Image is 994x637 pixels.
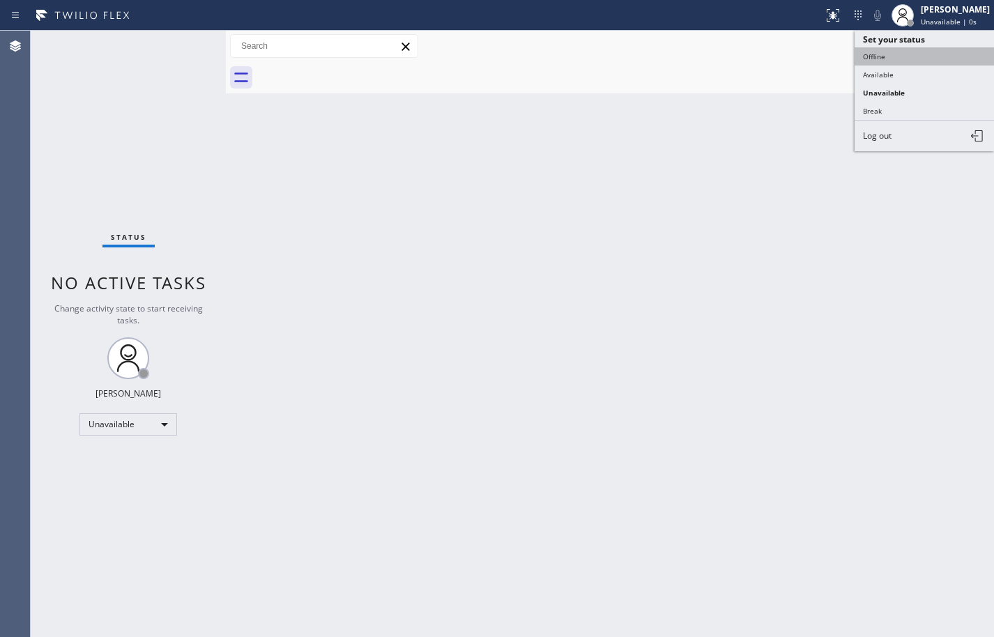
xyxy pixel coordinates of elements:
span: Status [111,232,146,242]
div: Unavailable [79,413,177,436]
button: Mute [868,6,887,25]
div: [PERSON_NAME] [921,3,990,15]
input: Search [231,35,418,57]
span: Change activity state to start receiving tasks. [54,302,203,326]
span: No active tasks [51,271,206,294]
span: Unavailable | 0s [921,17,977,26]
div: [PERSON_NAME] [95,387,161,399]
